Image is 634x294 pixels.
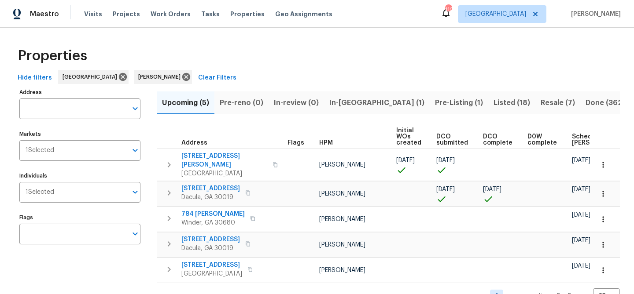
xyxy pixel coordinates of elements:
[181,210,245,218] span: 784 [PERSON_NAME]
[319,267,365,273] span: [PERSON_NAME]
[181,140,207,146] span: Address
[138,73,184,81] span: [PERSON_NAME]
[572,263,590,269] span: [DATE]
[181,218,245,227] span: Winder, GA 30680
[129,102,141,115] button: Open
[436,134,468,146] span: DCO submitted
[572,237,590,243] span: [DATE]
[319,191,365,197] span: [PERSON_NAME]
[396,157,415,163] span: [DATE]
[129,144,141,156] button: Open
[274,97,319,109] span: In-review (0)
[181,235,240,244] span: [STREET_ADDRESS]
[329,97,424,109] span: In-[GEOGRAPHIC_DATA] (1)
[572,212,590,218] span: [DATE]
[436,186,455,192] span: [DATE]
[19,90,140,95] label: Address
[181,169,267,178] span: [GEOGRAPHIC_DATA]
[84,10,102,18] span: Visits
[396,127,421,146] span: Initial WOs created
[494,97,530,109] span: Listed (18)
[181,261,242,269] span: [STREET_ADDRESS]
[572,157,590,163] span: [DATE]
[19,173,140,178] label: Individuals
[319,242,365,248] span: [PERSON_NAME]
[181,269,242,278] span: [GEOGRAPHIC_DATA]
[151,10,191,18] span: Work Orders
[30,10,59,18] span: Maestro
[181,184,240,193] span: [STREET_ADDRESS]
[58,70,129,84] div: [GEOGRAPHIC_DATA]
[14,70,55,86] button: Hide filters
[26,147,54,154] span: 1 Selected
[319,140,333,146] span: HPM
[541,97,575,109] span: Resale (7)
[572,186,590,192] span: [DATE]
[435,97,483,109] span: Pre-Listing (1)
[129,228,141,240] button: Open
[483,134,512,146] span: DCO complete
[445,5,451,14] div: 110
[319,162,365,168] span: [PERSON_NAME]
[230,10,265,18] span: Properties
[18,51,87,60] span: Properties
[527,134,557,146] span: D0W complete
[134,70,192,84] div: [PERSON_NAME]
[201,11,220,17] span: Tasks
[26,189,54,196] span: 1 Selected
[19,215,140,220] label: Flags
[220,97,263,109] span: Pre-reno (0)
[465,10,526,18] span: [GEOGRAPHIC_DATA]
[63,73,121,81] span: [GEOGRAPHIC_DATA]
[18,73,52,83] span: Hide filters
[568,10,621,18] span: [PERSON_NAME]
[483,186,501,192] span: [DATE]
[572,134,622,146] span: Scheduled [PERSON_NAME]
[181,193,240,202] span: Dacula, GA 30019
[275,10,332,18] span: Geo Assignments
[319,216,365,222] span: [PERSON_NAME]
[288,140,304,146] span: Flags
[129,186,141,198] button: Open
[181,244,240,253] span: Dacula, GA 30019
[436,157,455,163] span: [DATE]
[586,97,625,109] span: Done (362)
[198,73,236,83] span: Clear Filters
[113,10,140,18] span: Projects
[19,131,140,137] label: Markets
[181,152,267,169] span: [STREET_ADDRESS][PERSON_NAME]
[195,70,240,86] button: Clear Filters
[162,97,209,109] span: Upcoming (5)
